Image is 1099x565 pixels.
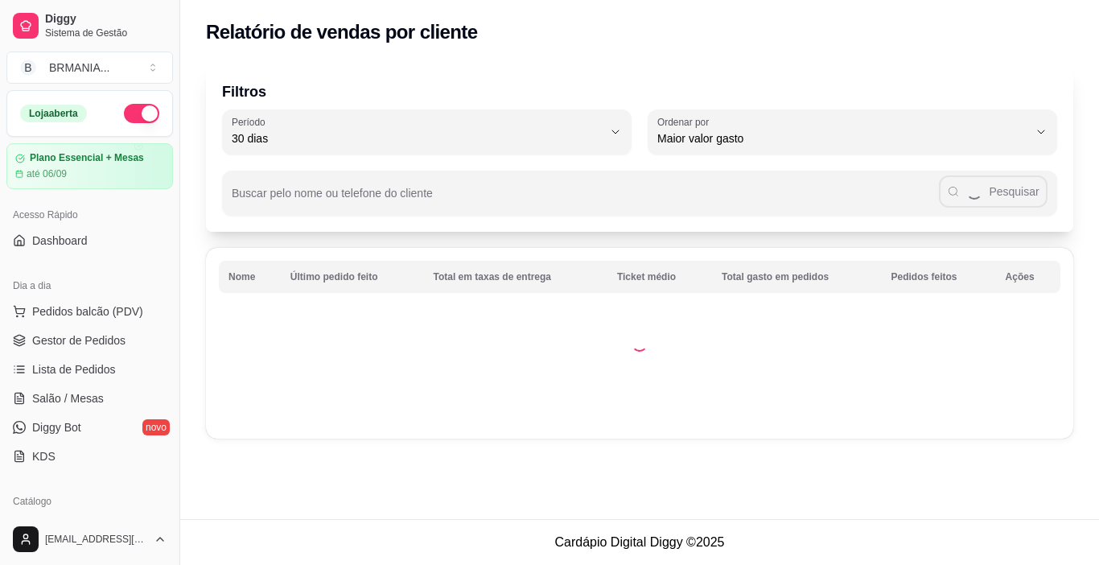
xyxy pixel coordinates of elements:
a: Gestor de Pedidos [6,328,173,353]
span: Diggy Bot [32,419,81,435]
a: Dashboard [6,228,173,254]
span: Pedidos balcão (PDV) [32,303,143,320]
button: Alterar Status [124,104,159,123]
a: Lista de Pedidos [6,357,173,382]
span: Maior valor gasto [657,130,1028,146]
div: Loading [632,336,648,352]
span: [EMAIL_ADDRESS][DOMAIN_NAME] [45,533,147,546]
span: Sistema de Gestão [45,27,167,39]
div: Catálogo [6,489,173,514]
a: Plano Essencial + Mesasaté 06/09 [6,143,173,189]
label: Ordenar por [657,115,714,129]
span: Salão / Mesas [32,390,104,406]
span: B [20,60,36,76]
div: Dia a dia [6,273,173,299]
a: KDS [6,443,173,469]
span: Lista de Pedidos [32,361,116,377]
span: KDS [32,448,56,464]
input: Buscar pelo nome ou telefone do cliente [232,192,939,208]
article: até 06/09 [27,167,67,180]
p: Filtros [222,80,1057,103]
button: Pedidos balcão (PDV) [6,299,173,324]
span: Gestor de Pedidos [32,332,126,348]
a: Diggy Botnovo [6,414,173,440]
button: Período30 dias [222,109,632,155]
div: Acesso Rápido [6,202,173,228]
div: BRMANIA ... [49,60,109,76]
footer: Cardápio Digital Diggy © 2025 [180,519,1099,565]
a: Salão / Mesas [6,386,173,411]
button: [EMAIL_ADDRESS][DOMAIN_NAME] [6,520,173,559]
span: Dashboard [32,233,88,249]
div: Loja aberta [20,105,87,122]
article: Plano Essencial + Mesas [30,152,144,164]
span: Diggy [45,12,167,27]
button: Ordenar porMaior valor gasto [648,109,1057,155]
a: DiggySistema de Gestão [6,6,173,45]
label: Período [232,115,270,129]
span: 30 dias [232,130,603,146]
button: Select a team [6,52,173,84]
h2: Relatório de vendas por cliente [206,19,478,45]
